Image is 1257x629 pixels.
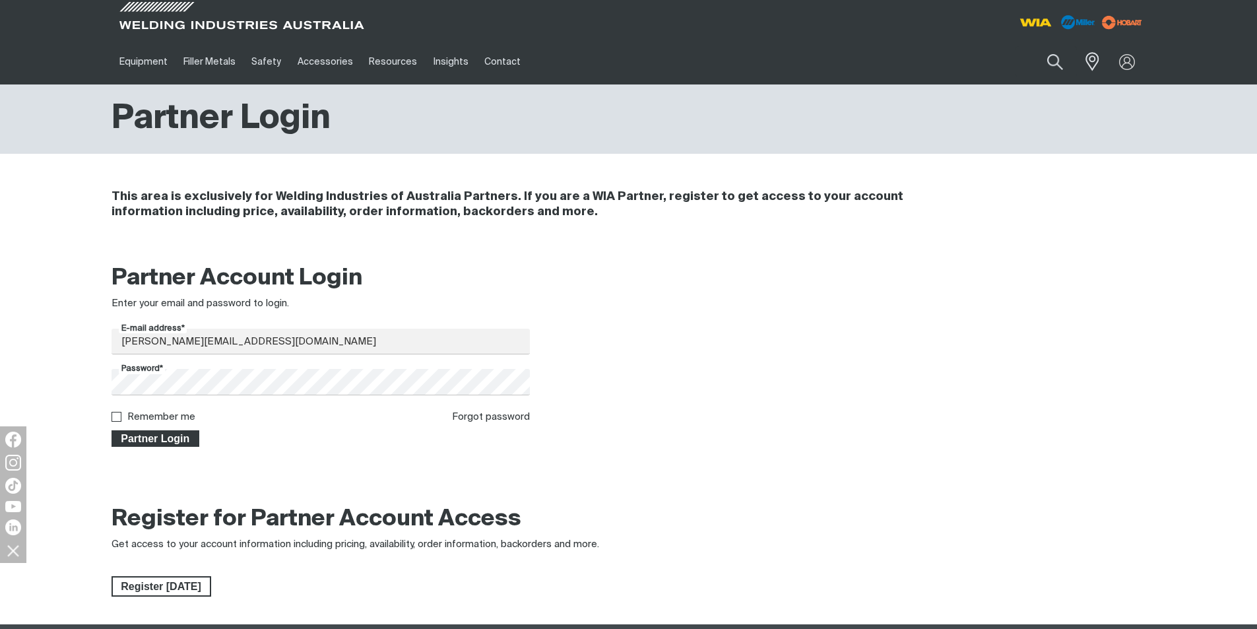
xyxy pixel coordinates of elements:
span: Register [DATE] [113,576,210,597]
button: Search products [1033,46,1078,77]
img: TikTok [5,478,21,494]
nav: Main [112,39,887,84]
h2: Register for Partner Account Access [112,505,521,534]
a: Equipment [112,39,176,84]
a: Resources [361,39,425,84]
a: Insights [425,39,476,84]
a: Filler Metals [176,39,243,84]
img: YouTube [5,501,21,512]
img: Facebook [5,432,21,447]
a: Accessories [290,39,361,84]
img: Instagram [5,455,21,471]
div: Enter your email and password to login. [112,296,531,312]
a: Contact [476,39,529,84]
img: LinkedIn [5,519,21,535]
a: Register Today [112,576,211,597]
label: Remember me [127,412,195,422]
img: hide socials [2,539,24,562]
a: Forgot password [452,412,530,422]
img: miller [1098,13,1146,32]
button: Partner Login [112,430,200,447]
span: Get access to your account information including pricing, availability, order information, backor... [112,539,599,549]
h4: This area is exclusively for Welding Industries of Australia Partners. If you are a WIA Partner, ... [112,189,970,220]
input: Product name or item number... [1015,46,1077,77]
a: Safety [243,39,289,84]
h1: Partner Login [112,98,331,141]
h2: Partner Account Login [112,264,531,293]
span: Partner Login [113,430,199,447]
